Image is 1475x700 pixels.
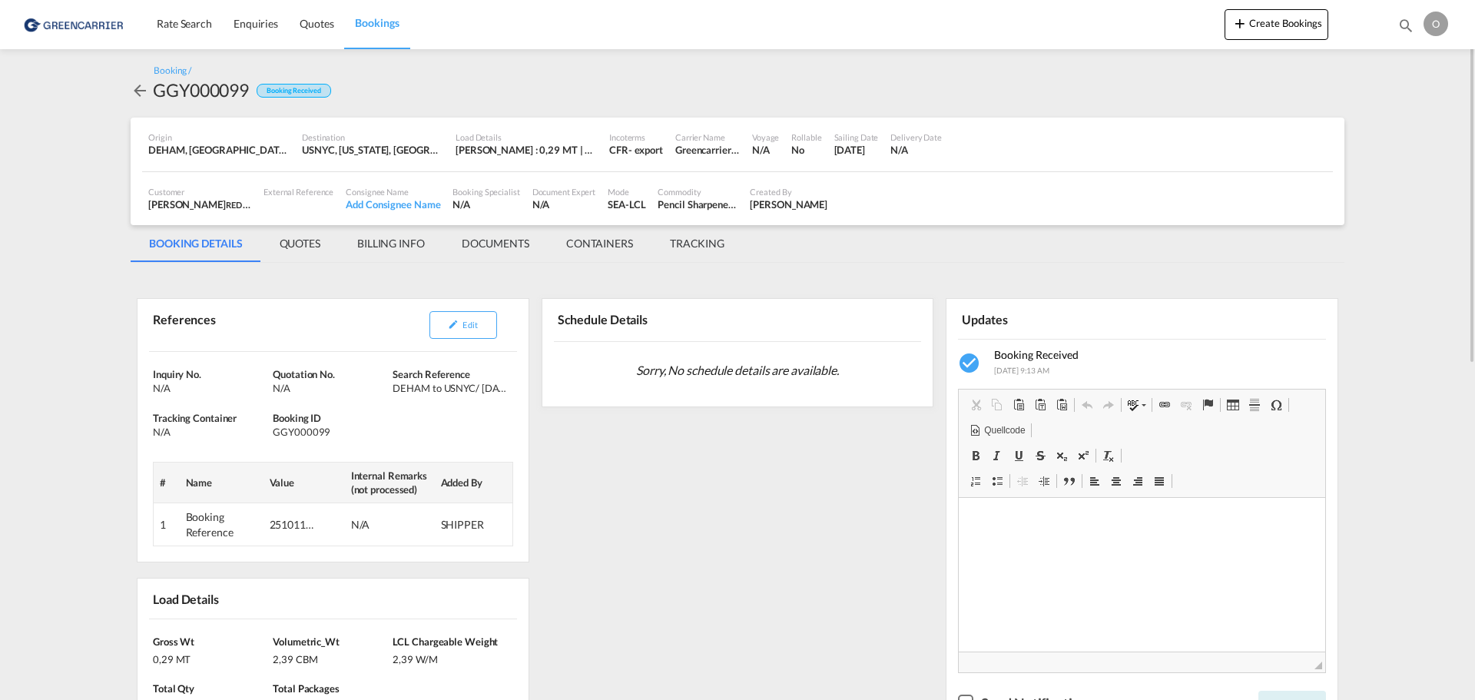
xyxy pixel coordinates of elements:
md-tab-item: DOCUMENTS [443,225,548,262]
div: Incoterms [609,131,663,143]
a: Einzug verkleinern [1012,471,1033,491]
md-icon: icon-plus 400-fg [1231,14,1249,32]
md-tab-item: BILLING INFO [339,225,443,262]
a: Formatierung entfernen [1098,446,1119,466]
div: External Reference [264,186,333,197]
md-tab-item: QUOTES [261,225,339,262]
div: N/A [351,517,397,532]
div: Load Details [456,131,597,143]
a: Fett (Strg+B) [965,446,986,466]
a: Aus Word einfügen [1051,395,1072,415]
div: [PERSON_NAME] [148,197,251,211]
div: Voyage [752,131,779,143]
img: 1378a7308afe11ef83610d9e779c6b34.png [23,7,127,41]
div: 21 Sep 2025 [834,143,879,157]
iframe: WYSIWYG-Editor, editor4 [959,498,1325,652]
div: Commodity [658,186,737,197]
th: Internal Remarks (not processed) [345,462,435,503]
div: USNYC, New York, NY, United States, North America, Americas [302,143,443,157]
md-icon: icon-pencil [448,319,459,330]
a: Wiederherstellen (Strg+Y) [1098,395,1119,415]
span: [DATE] 9:13 AM [994,366,1049,375]
a: Kopieren (Strg+C) [986,395,1008,415]
a: Durchgestrichen [1029,446,1051,466]
span: Total Qty [153,682,194,695]
div: Created By [750,186,827,197]
div: No [791,143,821,157]
div: O [1424,12,1448,36]
span: Quotes [300,17,333,30]
a: Unterstrichen (Strg+U) [1008,446,1029,466]
span: Enquiries [234,17,278,30]
a: Zentriert [1105,471,1127,491]
a: Sonderzeichen einfügen [1265,395,1287,415]
div: Add Consignee Name [346,197,440,211]
span: Booking Received [994,348,1079,361]
th: Value [264,462,345,503]
a: Nummerierte Liste einfügen/entfernen [965,471,986,491]
span: Rate Search [157,17,212,30]
div: Consignee Name [346,186,440,197]
div: icon-arrow-left [131,78,153,102]
div: Delivery Date [890,131,942,143]
div: Carrier Name [675,131,740,143]
div: [PERSON_NAME] : 0,29 MT | Volumetric Wt : 2,39 CBM | Chargeable Wt : 2,39 W/M [456,143,597,157]
span: Volumetric_Wt [273,635,340,648]
span: Bookings [355,16,399,29]
span: Tracking Container [153,412,237,424]
md-icon: icon-checkbox-marked-circle [958,351,983,376]
a: Tiefgestellt [1051,446,1072,466]
td: SHIPPER [435,503,513,546]
div: Booking Specialist [452,186,519,197]
div: Customer [148,186,251,197]
button: icon-plus 400-fgCreate Bookings [1225,9,1328,40]
td: 1 [154,503,180,546]
div: N/A [452,197,519,211]
div: 0,29 MT [153,649,269,666]
div: Schedule Details [554,305,734,334]
md-pagination-wrapper: Use the left and right arrow keys to navigate between tabs [131,225,743,262]
div: Olesia Shevchuk [750,197,827,211]
th: Name [180,462,264,503]
div: N/A [532,197,596,211]
a: Zitatblock [1059,471,1080,491]
div: Sailing Date [834,131,879,143]
a: Einzug vergrößern [1033,471,1055,491]
th: Added By [435,462,513,503]
span: Edit [462,320,477,330]
div: Booking / [154,65,191,78]
span: Größe ändern [1314,662,1322,669]
span: Total Packages [273,682,340,695]
span: Sorry, No schedule details are available. [630,356,845,385]
a: Blocksatz [1149,471,1170,491]
md-tab-item: CONTAINERS [548,225,651,262]
span: Booking ID [273,412,321,424]
div: N/A [752,143,779,157]
div: References [149,305,330,345]
div: N/A [273,381,389,395]
div: Load Details [149,585,225,612]
div: Greencarrier Consolidators [675,143,740,157]
md-icon: icon-magnify [1397,17,1414,34]
a: Rechtsbündig [1127,471,1149,491]
td: Booking Reference [180,503,264,546]
div: icon-magnify [1397,17,1414,40]
a: Linksbündig [1084,471,1105,491]
div: Origin [148,131,290,143]
span: Inquiry No. [153,368,201,380]
span: Quotation No. [273,368,335,380]
div: SEA-LCL [608,197,645,211]
div: Document Expert [532,186,596,197]
span: RED LINE INTERN. SPEDITION GMBH [226,198,364,211]
div: DEHAM to USNYC/ 21 September, 2025 [393,381,509,395]
a: Als Klartext einfügen (Strg+Umschalt+V) [1029,395,1051,415]
div: Destination [302,131,443,143]
div: N/A [890,143,942,157]
a: Tabelle [1222,395,1244,415]
div: GGY000099 [153,78,249,102]
div: CFR [609,143,628,157]
button: icon-pencilEdit [429,311,497,339]
div: Mode [608,186,645,197]
div: Rollable [791,131,821,143]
